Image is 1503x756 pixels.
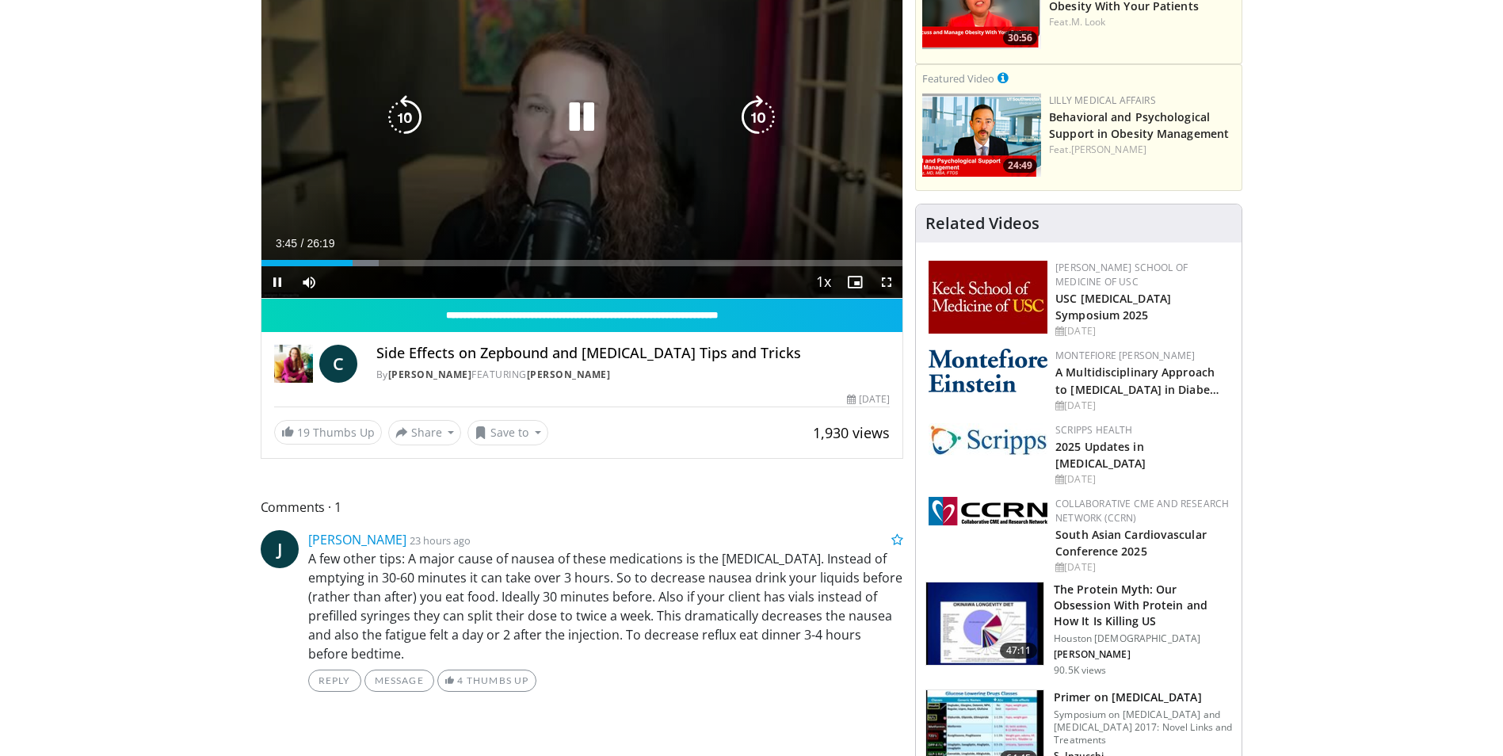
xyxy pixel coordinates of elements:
[388,420,462,445] button: Share
[1049,94,1156,107] a: Lilly Medical Affairs
[1003,158,1037,173] span: 24:49
[388,368,472,381] a: [PERSON_NAME]
[1055,261,1188,288] a: [PERSON_NAME] School of Medicine of USC
[261,497,904,517] span: Comments 1
[1049,15,1235,29] div: Feat.
[293,266,325,298] button: Mute
[1055,365,1219,396] a: A Multidisciplinary Approach to [MEDICAL_DATA] in Diabe…
[527,368,611,381] a: [PERSON_NAME]
[813,423,890,442] span: 1,930 views
[1000,643,1038,659] span: 47:11
[276,237,297,250] span: 3:45
[376,345,890,362] h4: Side Effects on Zepbound and [MEDICAL_DATA] Tips and Tricks
[929,497,1047,525] img: a04ee3ba-8487-4636-b0fb-5e8d268f3737.png.150x105_q85_autocrop_double_scale_upscale_version-0.2.png
[1055,324,1229,338] div: [DATE]
[1055,472,1229,487] div: [DATE]
[308,531,406,548] a: [PERSON_NAME]
[297,425,310,440] span: 19
[467,420,548,445] button: Save to
[274,345,313,383] img: Dr. Carolynn Francavilla
[261,260,903,266] div: Progress Bar
[871,266,902,298] button: Fullscreen
[1071,143,1146,156] a: [PERSON_NAME]
[1055,291,1171,323] a: USC [MEDICAL_DATA] Symposium 2025
[1054,689,1232,705] h3: Primer on [MEDICAL_DATA]
[364,670,434,692] a: Message
[929,349,1047,392] img: b0142b4c-93a1-4b58-8f91-5265c282693c.png.150x105_q85_autocrop_double_scale_upscale_version-0.2.png
[274,420,382,445] a: 19 Thumbs Up
[1054,708,1232,746] p: Symposium on [MEDICAL_DATA] and [MEDICAL_DATA] 2017: Novel Links and Treatments
[1055,527,1207,559] a: South Asian Cardiovascular Conference 2025
[437,670,536,692] a: 4 Thumbs Up
[410,533,471,548] small: 23 hours ago
[1055,560,1229,575] div: [DATE]
[1054,582,1232,629] h3: The Protein Myth: Our Obsession With Protein and How It Is Killing US
[308,549,904,663] p: A few other tips: A major cause of nausea of these medications is the [MEDICAL_DATA]. Instead of ...
[1054,632,1232,645] p: Houston [DEMOGRAPHIC_DATA]
[1054,664,1106,677] p: 90.5K views
[1003,31,1037,45] span: 30:56
[319,345,357,383] a: C
[807,266,839,298] button: Playback Rate
[1055,497,1229,525] a: Collaborative CME and Research Network (CCRN)
[1055,399,1229,413] div: [DATE]
[1055,439,1146,471] a: 2025 Updates in [MEDICAL_DATA]
[922,71,994,86] small: Featured Video
[925,214,1040,233] h4: Related Videos
[839,266,871,298] button: Enable picture-in-picture mode
[926,582,1043,665] img: b7b8b05e-5021-418b-a89a-60a270e7cf82.150x105_q85_crop-smart_upscale.jpg
[261,530,299,568] a: J
[1055,423,1132,437] a: Scripps Health
[457,674,463,686] span: 4
[1054,648,1232,661] p: [PERSON_NAME]
[929,261,1047,334] img: 7b941f1f-d101-407a-8bfa-07bd47db01ba.png.150x105_q85_autocrop_double_scale_upscale_version-0.2.jpg
[376,368,890,382] div: By FEATURING
[1071,15,1106,29] a: M. Look
[922,94,1041,177] img: ba3304f6-7838-4e41-9c0f-2e31ebde6754.png.150x105_q85_crop-smart_upscale.png
[925,582,1232,677] a: 47:11 The Protein Myth: Our Obsession With Protein and How It Is Killing US Houston [DEMOGRAPHIC_...
[929,423,1047,456] img: c9f2b0b7-b02a-4276-a72a-b0cbb4230bc1.jpg.150x105_q85_autocrop_double_scale_upscale_version-0.2.jpg
[1049,109,1229,141] a: Behavioral and Psychological Support in Obesity Management
[301,237,304,250] span: /
[922,94,1041,177] a: 24:49
[847,392,890,407] div: [DATE]
[1055,349,1195,362] a: Montefiore [PERSON_NAME]
[307,237,334,250] span: 26:19
[261,266,293,298] button: Pause
[308,670,361,692] a: Reply
[1049,143,1235,157] div: Feat.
